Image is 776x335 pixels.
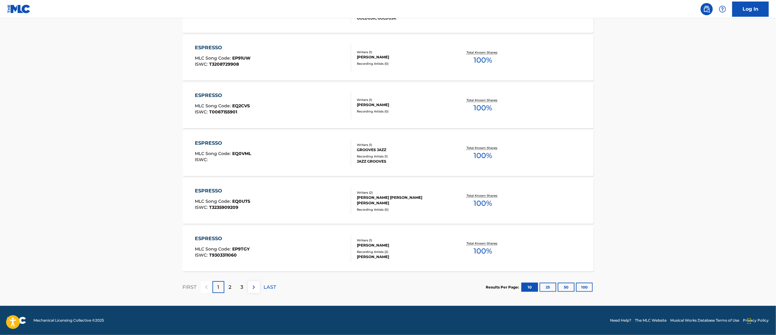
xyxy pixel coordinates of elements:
[183,178,594,224] a: ESPRESSOMLC Song Code:EQ0U75ISWC:T3235909209Writers (2)[PERSON_NAME] [PERSON_NAME] [PERSON_NAME]R...
[703,5,710,13] img: search
[229,284,232,291] p: 2
[195,235,250,242] div: ESPRESSO
[357,190,449,195] div: Writers ( 2 )
[357,61,449,66] div: Recording Artists ( 0 )
[209,109,237,115] span: T0067155901
[195,103,232,109] span: MLC Song Code :
[195,151,232,156] span: MLC Song Code :
[743,318,769,323] a: Privacy Policy
[467,50,499,55] p: Total Known Shares:
[357,98,449,102] div: Writers ( 1 )
[195,252,209,258] span: ISWC :
[232,55,250,61] span: EP91UW
[183,226,594,271] a: ESPRESSOMLC Song Code:EP9TGYISWC:T9303311060Writers (1)[PERSON_NAME]Recording Artists (2)[PERSON_...
[264,284,276,291] p: LAST
[357,250,449,254] div: Recording Artists ( 2 )
[195,187,250,195] div: ESPRESSO
[357,109,449,114] div: Recording Artists ( 0 )
[195,140,251,147] div: ESPRESSO
[209,61,239,67] span: T3208729908
[558,283,574,292] button: 50
[467,146,499,150] p: Total Known Shares:
[716,3,729,15] div: Help
[209,205,238,210] span: T3235909209
[195,246,232,252] span: MLC Song Code :
[474,198,492,209] span: 100 %
[7,5,31,13] img: MLC Logo
[357,154,449,159] div: Recording Artists ( 1 )
[183,83,594,128] a: ESPRESSOMLC Song Code:EQ2CVSISWC:T0067155901Writers (1)[PERSON_NAME]Recording Artists (0)Total Kn...
[195,61,209,67] span: ISWC :
[746,306,776,335] iframe: Chat Widget
[467,241,499,246] p: Total Known Shares:
[195,199,232,204] span: MLC Song Code :
[540,283,556,292] button: 25
[232,151,251,156] span: EQ0VML
[486,285,521,290] p: Results Per Page:
[357,102,449,108] div: [PERSON_NAME]
[357,147,449,153] div: GROOVES JAZZ
[747,312,751,330] div: Drag
[474,150,492,161] span: 100 %
[474,246,492,257] span: 100 %
[521,283,538,292] button: 10
[241,284,243,291] p: 3
[357,50,449,54] div: Writers ( 1 )
[232,246,250,252] span: EP9TGY
[467,193,499,198] p: Total Known Shares:
[670,318,739,323] a: Musical Works Database Terms of Use
[467,98,499,102] p: Total Known Shares:
[183,130,594,176] a: ESPRESSOMLC Song Code:EQ0VMLISWC:Writers (1)GROOVES JAZZRecording Artists (1)JAZZ GROOVESTotal Kn...
[610,318,631,323] a: Need Help?
[357,207,449,212] div: Recording Artists ( 0 )
[195,55,232,61] span: MLC Song Code :
[635,318,667,323] a: The MLC Website
[357,143,449,147] div: Writers ( 1 )
[701,3,713,15] a: Public Search
[217,284,219,291] p: 1
[232,199,250,204] span: EQ0U75
[576,283,593,292] button: 100
[357,243,449,248] div: [PERSON_NAME]
[183,35,594,81] a: ESPRESSOMLC Song Code:EP91UWISWC:T3208729908Writers (1)[PERSON_NAME]Recording Artists (0)Total Kn...
[195,205,209,210] span: ISWC :
[474,55,492,66] span: 100 %
[474,102,492,113] span: 100 %
[357,159,449,164] div: JAZZ GROOVES
[357,254,449,260] div: [PERSON_NAME]
[232,103,250,109] span: EQ2CVS
[183,284,197,291] p: FIRST
[7,317,26,324] img: logo
[195,44,250,51] div: ESPRESSO
[195,109,209,115] span: ISWC :
[195,157,209,162] span: ISWC :
[357,195,449,206] div: [PERSON_NAME] [PERSON_NAME] [PERSON_NAME]
[732,2,769,17] a: Log In
[33,318,104,323] span: Mechanical Licensing Collective © 2025
[719,5,726,13] img: help
[195,92,250,99] div: ESPRESSO
[357,238,449,243] div: Writers ( 1 )
[250,284,257,291] img: right
[209,252,237,258] span: T9303311060
[357,54,449,60] div: [PERSON_NAME]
